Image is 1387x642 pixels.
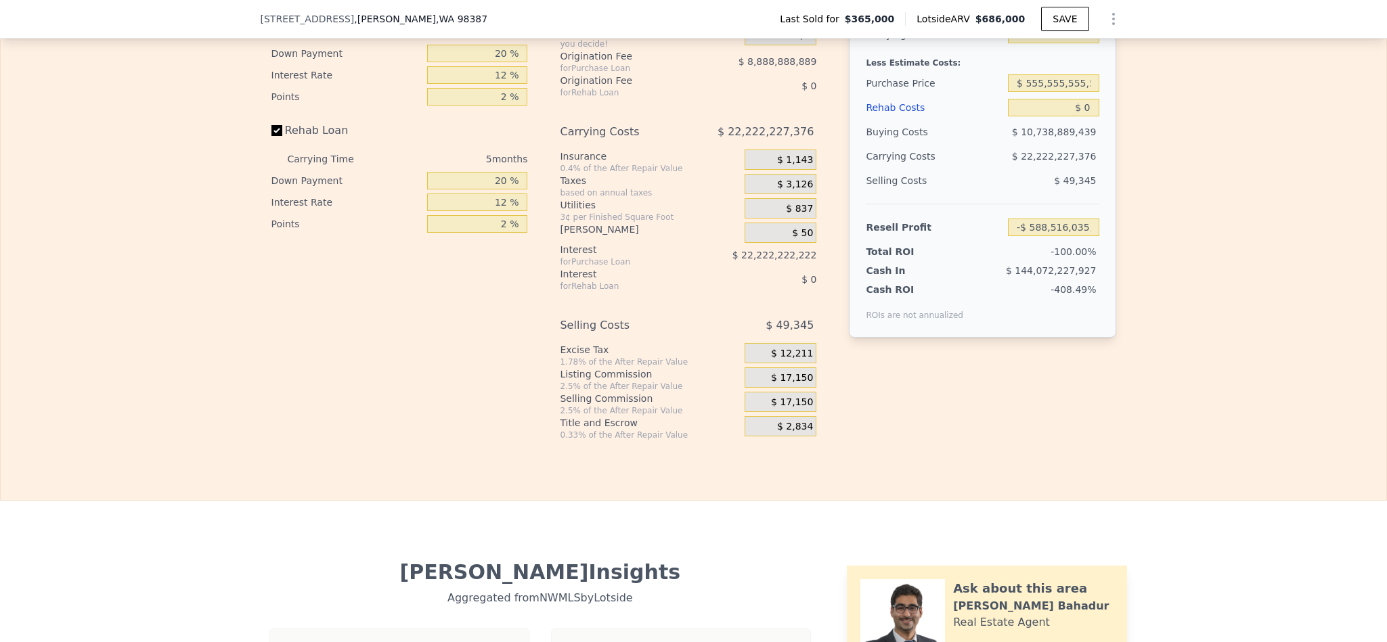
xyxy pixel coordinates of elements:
div: Selling Costs [560,313,711,338]
span: , [PERSON_NAME] [354,12,487,26]
div: Origination Fee [560,49,711,63]
span: $ 8,888,888,889 [739,56,817,67]
span: $ 10,738,889,439 [1012,127,1097,137]
div: [PERSON_NAME] [560,223,739,236]
div: Points [271,86,422,108]
span: $ 22,222,227,376 [718,120,814,144]
div: 0.33% of the After Repair Value [560,430,739,440]
span: $ 12,211 [771,348,813,360]
span: -100.00% [1051,246,1096,257]
div: Interest [560,267,711,281]
div: Insurance [560,150,739,163]
div: ROIs are not annualized [866,296,963,321]
span: $ 22,222,227,376 [1012,151,1097,162]
div: Utilities [560,198,739,212]
div: Origination Fee [560,74,711,87]
button: SAVE [1041,7,1088,31]
span: $ 0 [801,274,816,285]
span: -408.49% [1051,284,1096,295]
label: Rehab Loan [271,118,422,143]
div: Excise Tax [560,343,739,357]
span: $ 49,345 [766,313,814,338]
div: Down Payment [271,170,422,191]
span: $ 50 [792,227,813,239]
span: $365,000 [845,12,895,26]
span: [STREET_ADDRESS] [261,12,355,26]
span: $ 2,834 [777,421,813,433]
div: Total ROI [866,245,950,258]
span: $ 49,345 [1054,175,1096,186]
div: Selling Commission [560,392,739,405]
div: Rehab Costs [866,95,1003,120]
div: Title and Escrow [560,416,739,430]
div: Cash ROI [866,283,963,296]
div: for Rehab Loan [560,87,711,98]
span: $ 22,222,222,222 [732,250,817,260]
div: for Rehab Loan [560,281,711,292]
div: Resell Profit [866,215,1003,239]
div: 5 months [381,148,528,170]
span: $ 17,150 [771,396,813,409]
div: for Purchase Loan [560,63,711,74]
span: Lotside ARV [917,12,975,26]
div: Carrying Time [288,148,376,170]
div: Points [271,213,422,235]
div: [PERSON_NAME] Bahadur [953,598,1109,614]
div: Real Estate Agent [953,614,1050,630]
span: , WA 98387 [436,14,487,24]
div: for Purchase Loan [560,256,711,267]
div: based on annual taxes [560,187,739,198]
div: Purchase Price [866,71,1003,95]
div: 3¢ per Finished Square Foot [560,212,739,223]
div: you decide! [560,39,739,49]
div: Ask about this area [953,579,1087,598]
div: 2.5% of the After Repair Value [560,381,739,392]
button: Show Options [1100,5,1127,32]
div: 0.4% of the After Repair Value [560,163,739,174]
span: $ 144,072,227,927 [1006,265,1097,276]
div: [PERSON_NAME] Insights [271,560,810,584]
span: $ 837 [786,203,813,215]
div: Selling Costs [866,168,1003,193]
span: Last Sold for [780,12,845,26]
div: Taxes [560,174,739,187]
input: Rehab Loan [271,125,282,136]
span: $ 1,143 [777,154,813,166]
div: Less Estimate Costs: [866,47,1099,71]
div: Aggregated from NWMLS by Lotside [271,584,810,606]
div: Carrying Costs [560,120,711,144]
span: $686,000 [975,14,1026,24]
div: Interest [560,243,711,256]
div: 2.5% of the After Repair Value [560,405,739,416]
div: Interest Rate [271,191,422,213]
span: $ 3,126 [777,179,813,191]
div: Interest Rate [271,64,422,86]
div: Listing Commission [560,367,739,381]
div: Buying Costs [866,120,1003,144]
div: Carrying Costs [866,144,950,168]
div: 1.78% of the After Repair Value [560,357,739,367]
div: Down Payment [271,43,422,64]
div: Cash In [866,264,950,277]
span: $ 0 [801,81,816,91]
span: $ 17,150 [771,372,813,384]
